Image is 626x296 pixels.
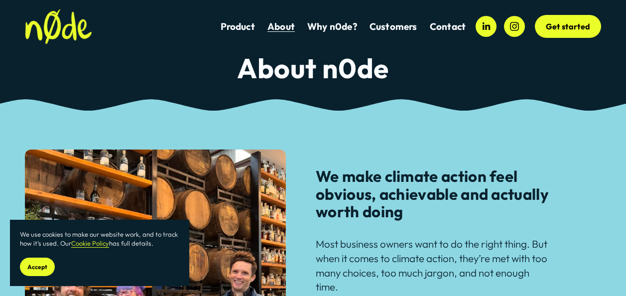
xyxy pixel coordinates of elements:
[25,53,601,83] h2: About n0de
[307,20,357,33] a: Why n0de?
[10,220,189,286] section: Cookie banner
[316,167,552,221] h3: We make climate action feel obvious, achievable and actually worth doing
[370,21,417,32] span: Customers
[476,16,497,37] a: LinkedIn
[535,15,601,38] a: Get started
[25,9,92,44] img: n0de
[430,20,466,33] a: Contact
[316,237,552,294] p: Most business owners want to do the right thing. But when it comes to climate action, they’re met...
[71,239,109,247] a: Cookie Policy
[504,16,525,37] a: Instagram
[221,20,255,33] a: Product
[27,263,47,271] span: Accept
[267,20,295,33] a: About
[20,258,55,276] button: Accept
[370,20,417,33] a: folder dropdown
[20,230,179,248] p: We use cookies to make our website work, and to track how it’s used. Our has full details.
